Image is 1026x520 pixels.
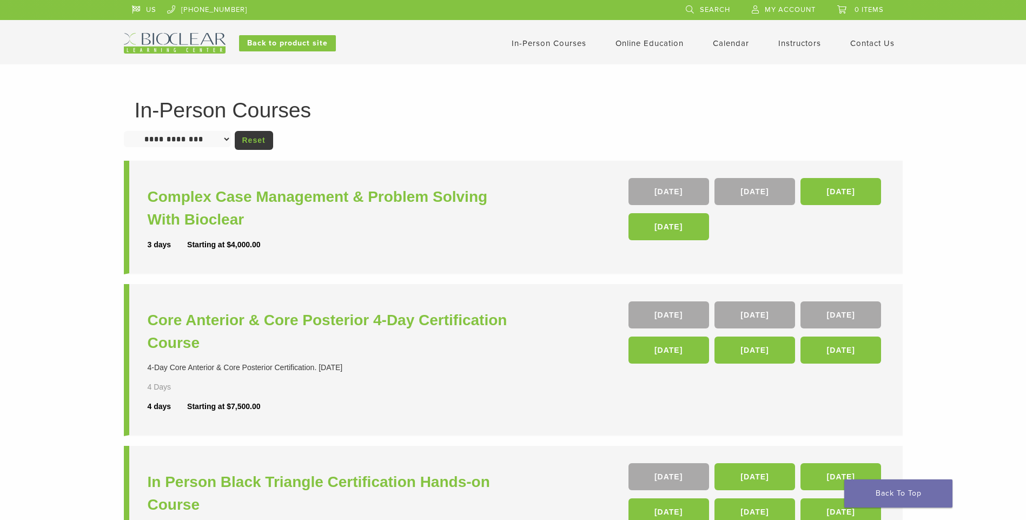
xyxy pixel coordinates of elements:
a: Core Anterior & Core Posterior 4-Day Certification Course [148,309,516,354]
a: [DATE] [714,301,795,328]
a: [DATE] [800,178,881,205]
div: , , , , , [628,301,884,369]
div: 4 Days [148,381,203,393]
span: Search [700,5,730,14]
a: In Person Black Triangle Certification Hands-on Course [148,471,516,516]
a: Online Education [615,38,684,48]
div: 3 days [148,239,188,251]
a: [DATE] [714,337,795,364]
a: [DATE] [628,463,709,490]
div: , , , [628,178,884,246]
div: Starting at $7,500.00 [187,401,260,412]
span: 0 items [855,5,884,14]
div: Starting at $4,000.00 [187,239,260,251]
img: Bioclear [124,33,226,54]
a: [DATE] [628,213,709,240]
div: 4-Day Core Anterior & Core Posterior Certification. [DATE] [148,362,516,373]
a: [DATE] [628,301,709,328]
a: Complex Case Management & Problem Solving With Bioclear [148,186,516,231]
a: [DATE] [714,178,795,205]
a: [DATE] [800,301,881,328]
span: My Account [765,5,816,14]
div: 4 days [148,401,188,412]
a: Back To Top [844,479,952,508]
a: Calendar [713,38,749,48]
a: Contact Us [850,38,895,48]
a: [DATE] [628,178,709,205]
a: [DATE] [800,463,881,490]
a: Instructors [778,38,821,48]
h1: In-Person Courses [135,100,892,121]
a: Reset [235,131,273,150]
a: In-Person Courses [512,38,586,48]
a: [DATE] [628,337,709,364]
a: [DATE] [714,463,795,490]
a: Back to product site [239,35,336,51]
a: [DATE] [800,337,881,364]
